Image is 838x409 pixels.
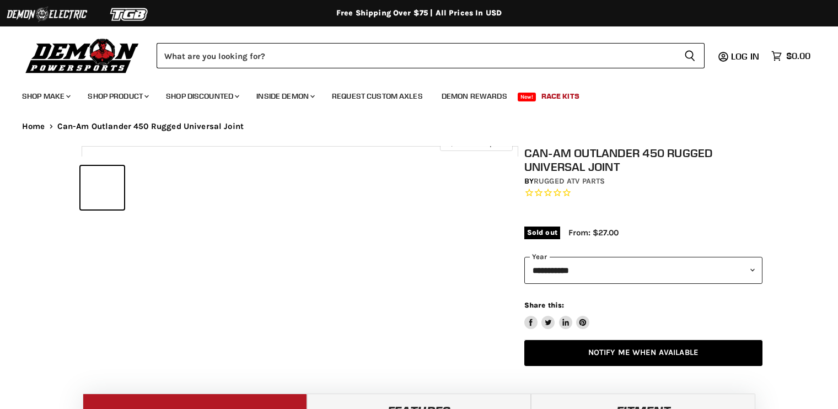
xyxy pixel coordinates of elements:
[324,85,431,107] a: Request Custom Axles
[6,4,88,25] img: Demon Electric Logo 2
[533,85,588,107] a: Race Kits
[79,85,155,107] a: Shop Product
[766,48,816,64] a: $0.00
[518,93,536,101] span: New!
[88,4,171,25] img: TGB Logo 2
[57,122,244,131] span: Can-Am Outlander 450 Rugged Universal Joint
[726,51,766,61] a: Log in
[433,85,515,107] a: Demon Rewards
[524,257,762,284] select: year
[524,301,564,309] span: Share this:
[524,227,560,239] span: Sold out
[157,43,675,68] input: Search
[158,85,246,107] a: Shop Discounted
[675,43,705,68] button: Search
[445,139,507,147] span: Click to expand
[524,187,762,199] span: Rated 0.0 out of 5 stars 0 reviews
[14,85,77,107] a: Shop Make
[80,166,124,209] button: IMAGE thumbnail
[534,176,605,186] a: Rugged ATV Parts
[524,340,762,366] a: Notify Me When Available
[524,300,590,330] aside: Share this:
[248,85,321,107] a: Inside Demon
[14,80,808,107] ul: Main menu
[786,51,810,61] span: $0.00
[22,36,143,75] img: Demon Powersports
[524,146,762,174] h1: Can-Am Outlander 450 Rugged Universal Joint
[568,228,619,238] span: From: $27.00
[22,122,45,131] a: Home
[524,175,762,187] div: by
[157,43,705,68] form: Product
[731,51,759,62] span: Log in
